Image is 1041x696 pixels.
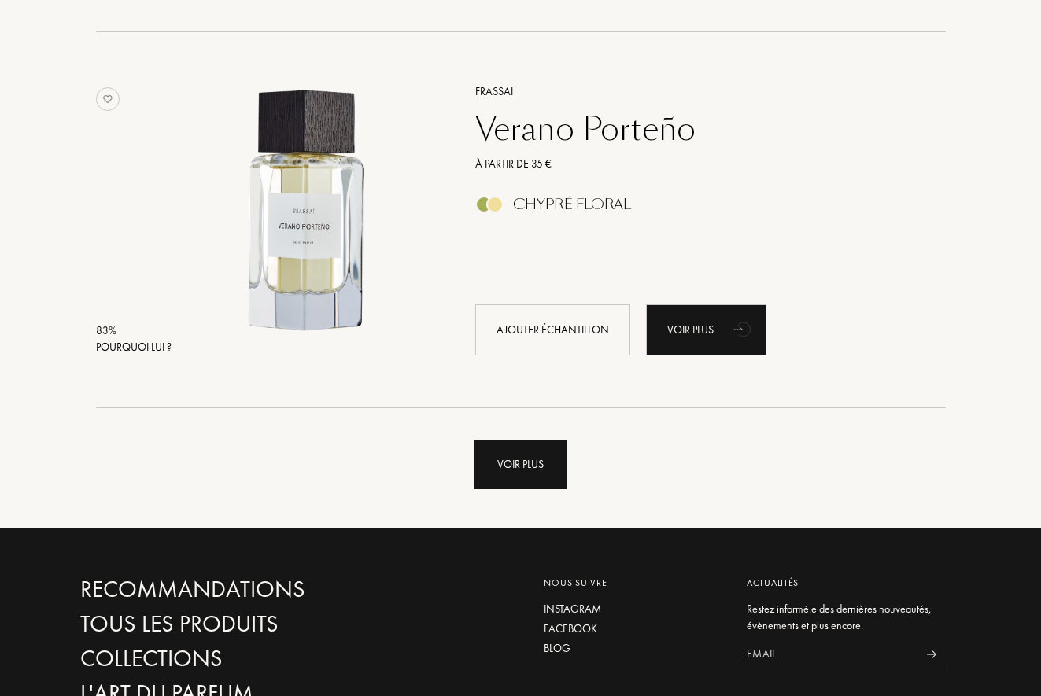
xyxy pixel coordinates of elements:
a: Collections [80,645,358,672]
a: Tous les produits [80,610,358,638]
div: 83 % [96,322,172,339]
div: Pourquoi lui ? [96,339,172,355]
a: Instagram [544,601,723,617]
div: Nous suivre [544,576,723,590]
a: Voir plusanimation [646,304,766,355]
input: Email [747,637,914,672]
a: Frassai [463,83,922,100]
a: Chypré Floral [463,201,922,217]
div: Voir plus [474,440,567,489]
a: Blog [544,640,723,657]
a: Facebook [544,621,723,637]
div: Voir plus [646,304,766,355]
div: Restez informé.e des dernières nouveautés, évènements et plus encore. [747,601,950,634]
div: Actualités [747,576,950,590]
a: Verano Porteño [463,110,922,148]
div: Chypré Floral [513,196,631,213]
a: Recommandations [80,576,358,603]
a: Verano Porteño Frassai [176,64,452,373]
img: Verano Porteño Frassai [176,81,438,343]
img: news_send.svg [927,650,937,658]
div: animation [728,313,759,344]
img: no_like_p.png [96,87,120,111]
a: À partir de 35 € [463,156,922,172]
div: Ajouter échantillon [475,304,630,355]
